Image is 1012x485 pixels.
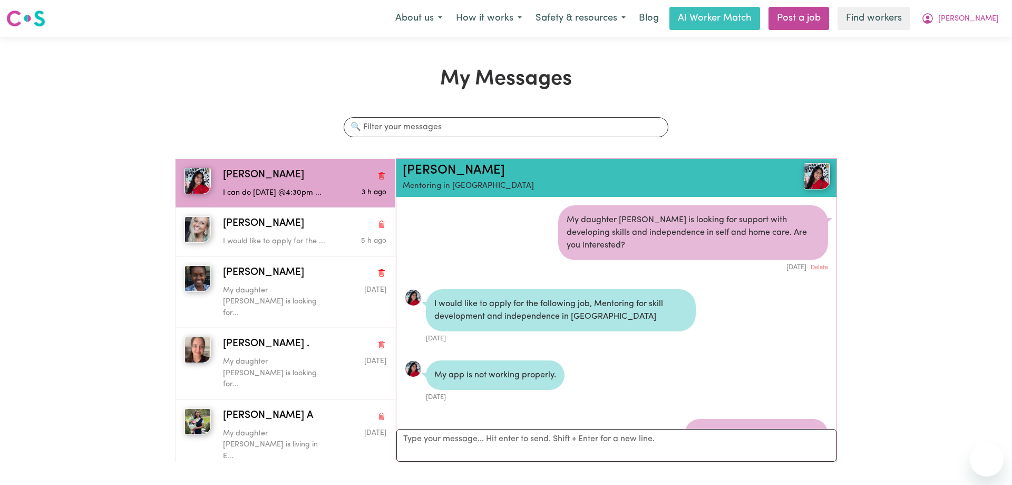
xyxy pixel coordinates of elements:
button: Delete conversation [377,409,386,423]
button: Rachel T[PERSON_NAME]Delete conversationI can do [DATE] @4:30pm ...Message sent on October 4, 2025 [176,159,395,207]
div: When are you available to meet? [685,419,828,449]
div: [DATE] [426,390,565,402]
div: [DATE] [426,331,696,344]
a: Blog [632,7,665,30]
span: [PERSON_NAME] [223,216,304,232]
p: My daughter [PERSON_NAME] is looking for... [223,356,332,391]
a: Post a job [768,7,829,30]
button: Ruth R[PERSON_NAME]Delete conversationMy daughter [PERSON_NAME] is looking for...Message sent on ... [176,256,395,328]
a: Find workers [838,7,910,30]
a: AI Worker Match [669,7,760,30]
img: Rasleen kaur . [184,337,211,363]
button: Delete conversation [377,168,386,182]
a: View Rachel T's profile [405,289,422,306]
p: My daughter [PERSON_NAME] is living in E... [223,428,332,462]
p: My daughter [PERSON_NAME] is looking for... [223,285,332,319]
button: Delete conversation [377,338,386,351]
p: I can do [DATE] @4:30pm ... [223,187,332,199]
button: Delete conversation [377,217,386,231]
span: [PERSON_NAME] [223,168,304,183]
a: [PERSON_NAME] [403,164,505,177]
span: [PERSON_NAME] . [223,337,309,352]
h1: My Messages [175,66,837,92]
button: Julia B[PERSON_NAME]Delete conversationI would like to apply for the ...Message sent on October 4... [176,207,395,256]
img: View Rachel T's profile [804,163,830,189]
button: Rasleen kaur .[PERSON_NAME] .Delete conversationMy daughter [PERSON_NAME] is looking for...Messag... [176,328,395,400]
a: Rachel T [759,163,830,189]
img: Ruth R [184,265,211,292]
button: About us [388,7,449,30]
p: Mentoring in [GEOGRAPHIC_DATA] [403,180,759,193]
button: Apurva A[PERSON_NAME] ADelete conversationMy daughter [PERSON_NAME] is living in E...Message sent... [176,400,395,471]
span: [PERSON_NAME] A [223,408,313,424]
span: [PERSON_NAME] [938,13,999,25]
span: Message sent on October 4, 2025 [361,237,386,244]
div: [DATE] [558,260,828,272]
input: 🔍 Filter your messages [344,117,668,137]
button: My Account [914,7,1006,30]
img: Rachel T [184,168,211,194]
span: Message sent on October 3, 2025 [364,358,386,365]
span: Message sent on October 3, 2025 [364,287,386,293]
div: I would like to apply for the following job, Mentoring for skill development and independence in ... [426,289,696,331]
img: Apurva A [184,408,211,435]
a: View Rachel T's profile [405,360,422,377]
img: 6AACB0F1D137B07D46E4FC822630DE69_avatar_blob [405,360,422,377]
p: I would like to apply for the ... [223,236,332,248]
button: How it works [449,7,529,30]
div: My app is not working properly. [426,360,565,390]
img: Careseekers logo [6,9,45,28]
iframe: Button to launch messaging window, conversation in progress [970,443,1004,477]
img: Julia B [184,216,211,243]
img: 6AACB0F1D137B07D46E4FC822630DE69_avatar_blob [405,289,422,306]
div: My daughter [PERSON_NAME] is looking for support with developing skills and independence in self ... [558,205,828,260]
span: Message sent on October 3, 2025 [364,430,386,436]
span: Message sent on October 4, 2025 [362,189,386,196]
span: [PERSON_NAME] [223,265,304,281]
button: Delete conversation [377,266,386,280]
a: Careseekers logo [6,6,45,31]
button: Delete [811,263,828,272]
button: Safety & resources [529,7,632,30]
